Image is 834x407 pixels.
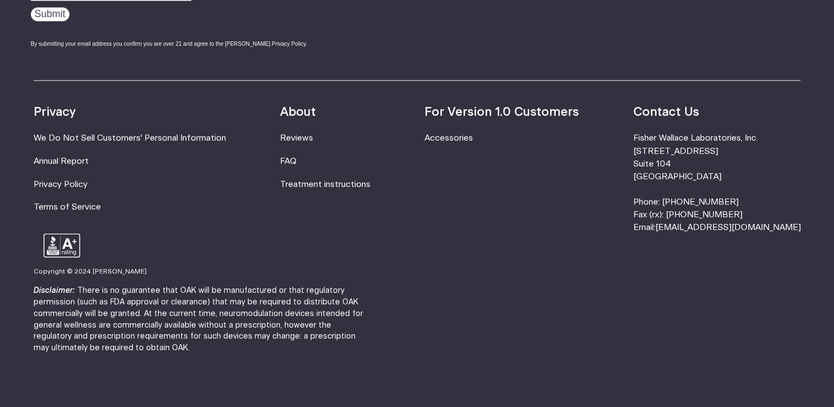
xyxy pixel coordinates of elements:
li: Fisher Wallace Laboratories, Inc. [STREET_ADDRESS] Suite 104 [GEOGRAPHIC_DATA] Phone: [PHONE_NUMB... [633,131,800,233]
a: Privacy Policy [34,180,88,188]
input: Submit [31,7,69,21]
a: Reviews [280,133,313,142]
strong: For Version 1.0 Customers [424,105,579,117]
a: Annual Report [34,157,89,165]
strong: About [280,105,316,117]
div: By submitting your email address you confirm you are over 21 and agree to the [PERSON_NAME] Priva... [31,40,342,48]
small: Copyright © 2024 [PERSON_NAME] [34,268,147,274]
strong: Privacy [34,105,76,117]
a: [EMAIL_ADDRESS][DOMAIN_NAME] [655,223,800,231]
a: Accessories [424,133,473,142]
a: Terms of Service [34,202,101,211]
a: FAQ [280,157,297,165]
a: Treatment instructions [280,180,370,188]
strong: Contact Us [633,105,698,117]
a: We Do Not Sell Customers' Personal Information [34,133,226,142]
p: There is no guarantee that OAK will be manufactured or that regulatory permission (such as FDA ap... [34,285,371,354]
strong: Disclaimer: [34,286,75,294]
